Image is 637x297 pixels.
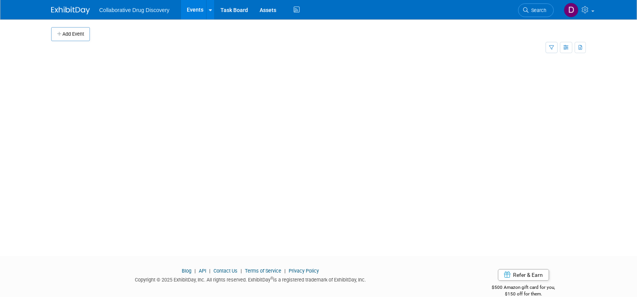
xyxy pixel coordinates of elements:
img: Daniel Castro [564,3,578,17]
span: Collaborative Drug Discovery [99,7,169,13]
sup: ® [270,276,273,280]
div: $500 Amazon gift card for you, [461,279,586,297]
button: Add Event [51,27,90,41]
a: Contact Us [213,268,238,274]
a: Terms of Service [245,268,281,274]
a: Refer & Earn [498,269,549,281]
a: Search [518,3,554,17]
span: Search [529,7,546,13]
a: API [199,268,206,274]
img: ExhibitDay [51,7,90,14]
a: Blog [182,268,191,274]
span: | [193,268,198,274]
span: | [239,268,244,274]
a: Privacy Policy [289,268,319,274]
div: Copyright © 2025 ExhibitDay, Inc. All rights reserved. ExhibitDay is a registered trademark of Ex... [51,275,449,283]
span: | [207,268,212,274]
span: | [282,268,288,274]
